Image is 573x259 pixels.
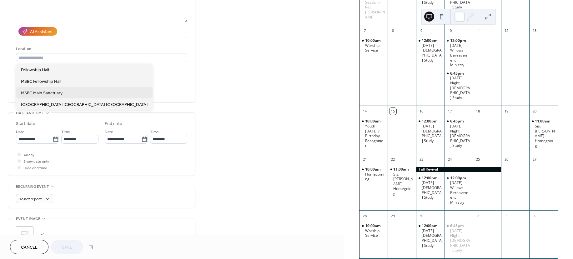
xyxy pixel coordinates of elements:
div: 9 [418,27,425,34]
div: [DATE] Willows Bereavement Ministry [450,180,470,205]
div: Worship Service [365,43,385,53]
div: 23 [418,156,425,163]
button: Cancel [10,240,48,254]
span: Do not repeat [18,196,42,203]
div: Start date [16,121,35,127]
span: 12:00pm [422,119,439,124]
div: [DATE] Night [DEMOGRAPHIC_DATA] Study [450,76,470,100]
span: 6:45pm [450,223,465,228]
span: Date [16,129,24,135]
div: Sis. [PERSON_NAME] Homegoing [535,124,555,148]
div: [DATE] [DEMOGRAPHIC_DATA] Study [422,180,442,200]
div: 26 [503,156,510,163]
span: Time [150,129,159,135]
div: Homecoming [365,172,385,182]
span: Event image [16,216,40,222]
span: 12:00pm [422,223,439,228]
div: 29 [390,212,396,219]
div: Homecoming [359,167,388,182]
div: 8 [390,27,396,34]
span: [GEOGRAPHIC_DATA] [GEOGRAPHIC_DATA] [GEOGRAPHIC_DATA] [21,101,148,108]
div: [DATE] Night [DEMOGRAPHIC_DATA] Study [450,124,470,148]
span: MSBC Main Sanctuary [21,90,63,96]
span: Fellowship Hall [21,67,49,73]
span: Date [105,129,113,135]
div: 11 [475,27,481,34]
div: Sis. Ann Chandler's Homegoing [529,119,558,148]
div: Youth [DATE] / Birthday Recognition [365,124,385,148]
div: [DATE] Willows Bereavement Ministry [450,43,470,67]
span: Time [61,129,70,135]
div: 19 [503,108,510,115]
div: Wednesday Night Bible Study [445,119,473,148]
div: End date [105,121,122,127]
span: MSBC Fellowship Hall [21,78,61,85]
span: Hide end time [23,165,47,172]
div: Worship Service [359,38,388,53]
div: Location [16,46,186,52]
div: 30 [418,212,425,219]
div: 18 [475,108,481,115]
span: 10:00am [365,167,382,172]
div: Wednesday Night Bible Study [445,223,473,253]
div: Sis. Bernice Forbe's Homegoing [388,167,416,196]
button: AI Assistant [18,27,57,36]
div: 20 [531,108,538,115]
div: 24 [446,156,453,163]
span: 12:00pm [422,176,439,181]
span: 6:45pm [450,71,465,76]
div: Youth Sunday / Birthday Recognition [359,119,388,148]
span: 6:45pm [450,119,465,124]
div: Worship Service [359,223,388,238]
span: Cancel [21,244,38,251]
div: 21 [361,156,368,163]
span: 11:00am [393,167,410,172]
div: Wednesday Willows Bereavement Ministry [445,38,473,67]
div: Tuesday Bible Study [416,176,445,200]
span: 12:00pm [422,38,439,43]
div: ; [16,226,33,244]
span: All day [23,152,34,158]
div: 15 [390,108,396,115]
span: Recurring event [16,183,49,190]
div: 16 [418,108,425,115]
div: Wednesday Night Bible Study [445,71,473,100]
div: 7 [361,27,368,34]
span: 12:00pm [450,38,467,43]
div: 22 [390,156,396,163]
div: Tuesday Bible Study [416,119,445,143]
div: Worship Service [365,228,385,238]
div: 12 [503,27,510,34]
div: 4 [531,212,538,219]
span: 10:00am [365,38,382,43]
div: 27 [531,156,538,163]
div: Fall Revival [416,167,501,172]
div: AI Assistant [30,29,53,35]
div: Wednesday Willows Bereavement Ministry [445,176,473,205]
div: 13 [531,27,538,34]
div: 1 [446,212,453,219]
div: 3 [503,212,510,219]
div: 14 [361,108,368,115]
div: 2 [475,212,481,219]
div: [DATE] Night [DEMOGRAPHIC_DATA] Study [450,228,470,253]
span: 10:00am [365,119,382,124]
span: 12:00pm [450,176,467,181]
div: 10 [446,27,453,34]
div: Sis. [PERSON_NAME] Homegoing [393,172,414,196]
div: 28 [361,212,368,219]
span: Show date only [23,158,49,165]
span: 11:00am [535,119,551,124]
div: [DATE] [DEMOGRAPHIC_DATA] Study [422,43,442,62]
div: 17 [446,108,453,115]
div: Tuesday Bible Study [416,38,445,62]
div: [DATE] [DEMOGRAPHIC_DATA] Study [422,124,442,143]
span: 10:00am [365,223,382,228]
div: Tuesday Bible Study [416,223,445,248]
div: 25 [475,156,481,163]
span: Date and time [16,110,44,117]
div: [DATE] [DEMOGRAPHIC_DATA] Study [422,228,442,248]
